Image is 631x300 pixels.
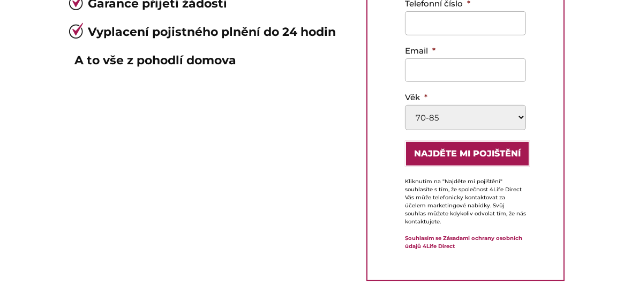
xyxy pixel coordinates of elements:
label: Věk [405,92,427,103]
a: Souhlasím se Zásadami ochrany osobních údajů 4Life Direct [405,235,522,250]
label: Email [405,46,435,56]
p: Kliknutím na "Najděte mi pojištění" souhlasíte s tím, že společnost 4Life Direct Vás může telefon... [405,177,526,226]
p: A to vše z pohodlí domova [74,51,350,69]
input: Najděte mi pojištění [405,141,530,167]
li: Vyplacení pojistného plnění do 24 hodin [74,23,350,41]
